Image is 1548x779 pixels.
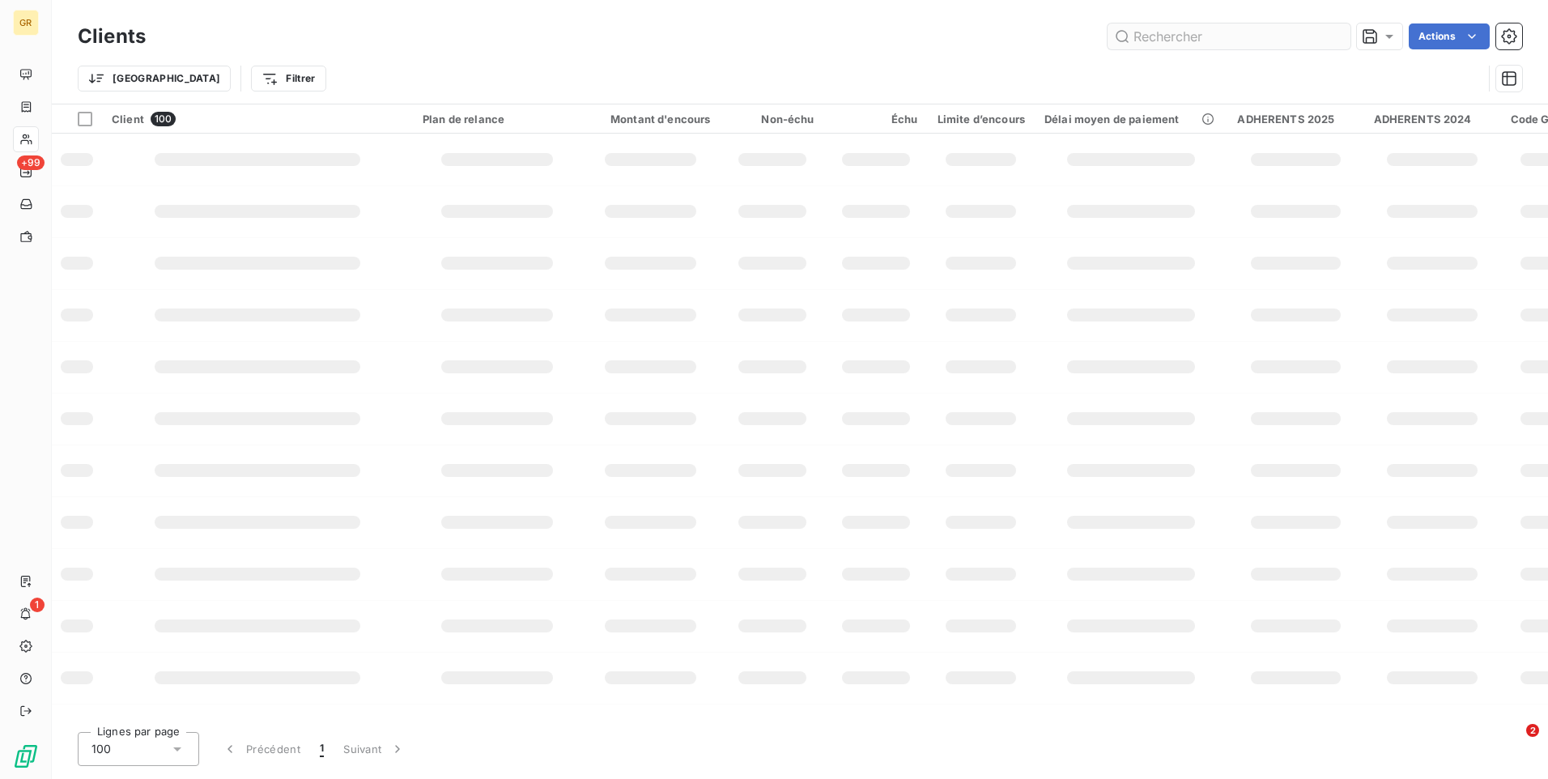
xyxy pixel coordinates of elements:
[1044,113,1218,126] div: Délai moyen de paiement
[938,113,1025,126] div: Limite d’encours
[591,113,711,126] div: Montant d'encours
[834,113,918,126] div: Échu
[1237,113,1354,126] div: ADHERENTS 2025
[1409,23,1490,49] button: Actions
[30,598,45,612] span: 1
[112,113,144,126] span: Client
[1108,23,1350,49] input: Rechercher
[212,732,310,766] button: Précédent
[730,113,814,126] div: Non-échu
[1374,113,1491,126] div: ADHERENTS 2024
[151,112,176,126] span: 100
[251,66,325,92] button: Filtrer
[91,741,111,757] span: 100
[13,10,39,36] div: GR
[17,155,45,170] span: +99
[78,22,146,51] h3: Clients
[1526,724,1539,737] span: 2
[13,743,39,769] img: Logo LeanPay
[310,732,334,766] button: 1
[423,113,572,126] div: Plan de relance
[1493,724,1532,763] iframe: Intercom live chat
[334,732,415,766] button: Suivant
[320,741,324,757] span: 1
[78,66,231,92] button: [GEOGRAPHIC_DATA]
